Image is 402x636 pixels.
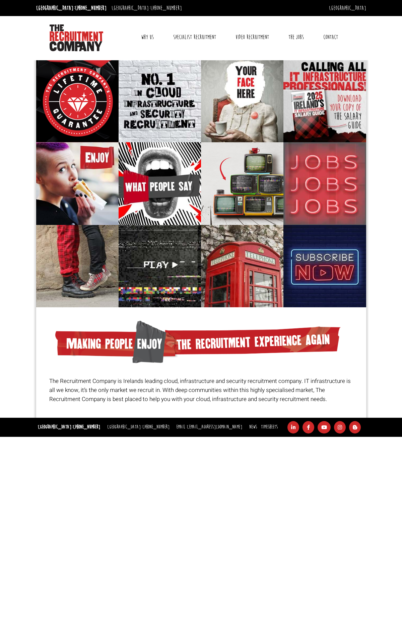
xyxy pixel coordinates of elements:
a: News [249,424,257,430]
a: [GEOGRAPHIC_DATA] [329,4,366,12]
a: [PHONE_NUMBER] [75,4,107,12]
a: Why Us [136,29,159,46]
li: [GEOGRAPHIC_DATA]: [35,3,108,13]
a: [PHONE_NUMBER] [73,424,100,430]
a: Video Recruitment [230,29,274,46]
a: The Jobs [283,29,309,46]
li: Email: [175,422,244,432]
p: The Recruitment Company is Irelands leading cloud, infrastructure and security recruitment compan... [49,377,353,404]
img: Making People Enjoy The Recruitment Experiance again [55,321,341,363]
a: Specialist Recruitment [168,29,221,46]
a: [PHONE_NUMBER] [150,4,182,12]
a: Timesheets [261,424,278,430]
a: [EMAIL_ADDRESS][DOMAIN_NAME] [187,424,242,430]
img: The Recruitment Company [50,24,103,51]
li: [GEOGRAPHIC_DATA]: [106,422,171,432]
strong: [GEOGRAPHIC_DATA]: [38,424,100,430]
li: [GEOGRAPHIC_DATA]: [110,3,184,13]
a: Contact [318,29,343,46]
a: [PHONE_NUMBER] [142,424,170,430]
